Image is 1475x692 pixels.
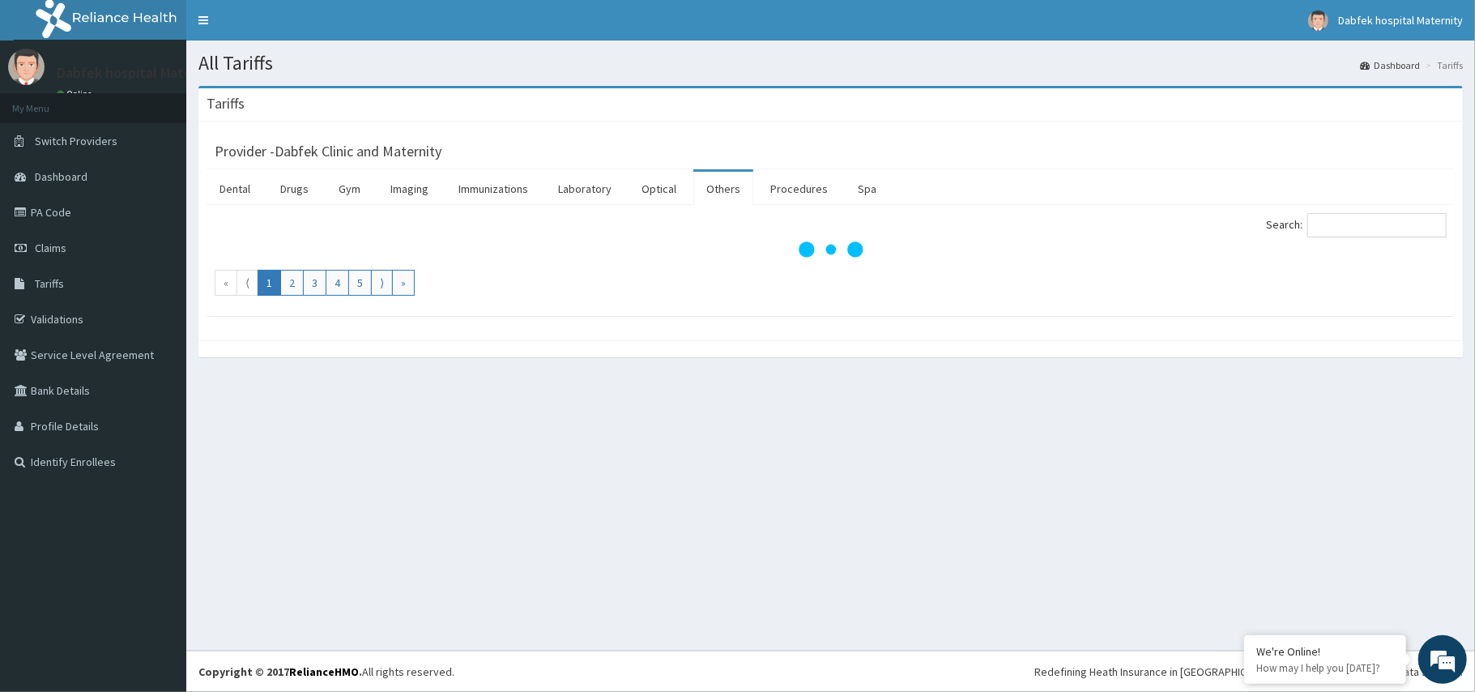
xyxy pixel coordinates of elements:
[1338,13,1463,28] span: Dabfek hospital Maternity
[258,270,281,296] a: Go to page number 1
[1266,213,1447,237] label: Search:
[757,172,841,206] a: Procedures
[326,172,373,206] a: Gym
[348,270,372,296] a: Go to page number 5
[8,49,45,85] img: User Image
[289,664,359,679] a: RelianceHMO
[198,53,1463,74] h1: All Tariffs
[94,204,224,368] span: We're online!
[57,88,96,100] a: Online
[35,134,117,148] span: Switch Providers
[303,270,326,296] a: Go to page number 3
[326,270,349,296] a: Go to page number 4
[629,172,689,206] a: Optical
[8,442,309,499] textarea: Type your message and hit 'Enter'
[266,8,305,47] div: Minimize live chat window
[392,270,415,296] a: Go to last page
[1360,58,1420,72] a: Dashboard
[207,96,245,111] h3: Tariffs
[377,172,441,206] a: Imaging
[35,241,66,255] span: Claims
[545,172,625,206] a: Laboratory
[35,169,87,184] span: Dashboard
[799,217,863,282] svg: audio-loading
[198,664,362,679] strong: Copyright © 2017 .
[215,144,441,159] h3: Provider - Dabfek Clinic and Maternity
[1308,11,1328,31] img: User Image
[1422,58,1463,72] li: Tariffs
[1307,213,1447,237] input: Search:
[1256,661,1394,675] p: How may I help you today?
[1256,644,1394,659] div: We're Online!
[371,270,393,296] a: Go to next page
[845,172,889,206] a: Spa
[35,276,64,291] span: Tariffs
[215,270,237,296] a: Go to first page
[30,81,66,122] img: d_794563401_company_1708531726252_794563401
[207,172,263,206] a: Dental
[237,270,258,296] a: Go to previous page
[1034,664,1463,680] div: Redefining Heath Insurance in [GEOGRAPHIC_DATA] using Telemedicine and Data Science!
[693,172,753,206] a: Others
[280,270,304,296] a: Go to page number 2
[186,651,1475,692] footer: All rights reserved.
[57,66,222,80] p: Dabfek hospital Maternity
[445,172,541,206] a: Immunizations
[84,91,272,112] div: Chat with us now
[267,172,322,206] a: Drugs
